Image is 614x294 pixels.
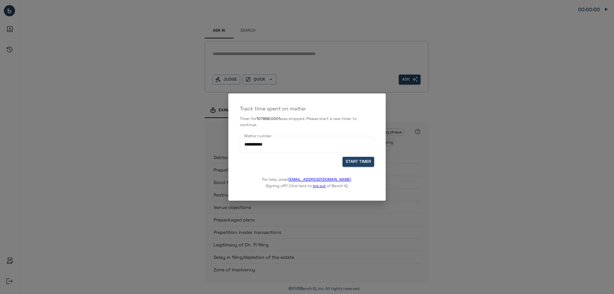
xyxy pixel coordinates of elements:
[256,116,280,121] b: 107868:0001
[240,116,357,128] span: was stopped. Please start a new timer to continue.
[244,133,272,139] label: Matter number
[342,157,374,167] button: START TIMER
[240,116,256,121] span: Timer for
[288,177,351,182] a: [EMAIL_ADDRESS][DOMAIN_NAME]
[240,105,374,113] p: Track time spent on matter
[313,183,326,188] a: log out
[262,167,352,189] p: For help, email . Signing off? Click here to of Bench IQ.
